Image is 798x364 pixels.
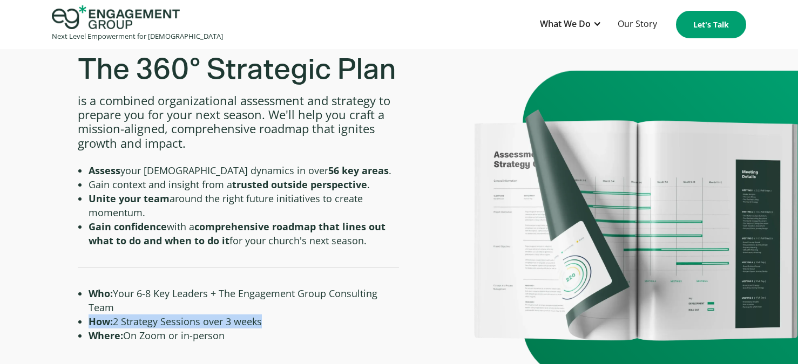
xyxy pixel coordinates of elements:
[474,108,798,341] img: A printed document showcasing a plan that covers a full 360 degree assessment in 56 key areas of ...
[540,17,591,31] div: What We Do
[89,329,123,342] strong: Where:
[328,164,389,177] strong: 56 key areas
[89,177,399,191] li: Gain context and insight from a .
[535,11,607,38] div: What We Do
[232,178,367,191] strong: trusted outside perspective
[89,164,120,177] strong: Assess
[89,315,113,328] strong: How:
[78,93,399,150] p: is a combined organizational assessment and strategy to prepare you for your next season. We'll h...
[52,5,180,29] img: Engagement Group Logo Icon
[89,192,170,205] strong: Unite your team
[52,5,223,44] a: home
[89,286,399,314] li: Your 6-8 Key Leaders + The Engagement Group Consulting Team
[89,219,399,262] li: with a for your church's next season. ‍
[89,287,113,300] strong: Who:
[612,11,662,38] a: Our Story
[89,314,399,328] li: 2 Strategy Sessions over 3 weeks
[89,163,399,177] li: your [DEMOGRAPHIC_DATA] dynamics in over .
[243,44,296,56] span: Organization
[243,88,305,100] span: Phone number
[89,328,399,342] li: On Zoom or in-person
[89,220,167,233] strong: Gain confidence
[89,220,386,247] strong: comprehensive roadmap that lines out what to do and when to do it
[78,52,399,88] h3: The 360° Strategic Plan
[89,191,399,219] li: around the right future initiatives to create momentum.
[676,11,746,38] a: Let's Talk
[52,29,223,44] div: Next Level Empowerment for [DEMOGRAPHIC_DATA]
